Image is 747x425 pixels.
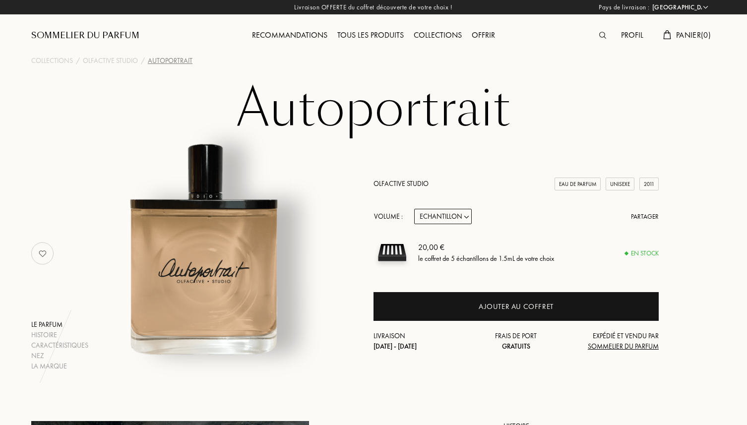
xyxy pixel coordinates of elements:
[31,330,88,340] div: Histoire
[502,342,530,351] span: Gratuits
[663,30,671,39] img: cart.svg
[616,30,648,40] a: Profil
[563,331,659,352] div: Expédié et vendu par
[467,29,500,42] div: Offrir
[373,234,411,271] img: sample box
[31,30,139,42] a: Sommelier du Parfum
[31,340,88,351] div: Caractéristiques
[606,178,634,191] div: Unisexe
[31,361,88,371] div: La marque
[625,248,659,258] div: En stock
[469,331,564,352] div: Frais de port
[467,30,500,40] a: Offrir
[33,243,53,263] img: no_like_p.png
[409,30,467,40] a: Collections
[479,301,554,312] div: Ajouter au coffret
[31,319,88,330] div: Le parfum
[418,242,554,253] div: 20,00 €
[125,81,622,136] h1: Autoportrait
[31,351,88,361] div: Nez
[373,331,469,352] div: Livraison
[332,29,409,42] div: Tous les produits
[599,2,650,12] span: Pays de livraison :
[599,32,606,39] img: search_icn.svg
[588,342,659,351] span: Sommelier du Parfum
[418,253,554,264] div: le coffret de 5 échantillons de 1.5mL de votre choix
[148,56,192,66] div: Autoportrait
[332,30,409,40] a: Tous les produits
[247,29,332,42] div: Recommandations
[373,209,408,224] div: Volume :
[83,56,138,66] a: Olfactive Studio
[676,30,711,40] span: Panier ( 0 )
[555,178,601,191] div: Eau de Parfum
[76,56,80,66] div: /
[247,30,332,40] a: Recommandations
[141,56,145,66] div: /
[373,179,429,188] a: Olfactive Studio
[639,178,659,191] div: 2011
[616,29,648,42] div: Profil
[631,212,659,222] div: Partager
[80,126,325,371] img: Autoportrait Olfactive Studio
[373,342,417,351] span: [DATE] - [DATE]
[409,29,467,42] div: Collections
[31,56,73,66] a: Collections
